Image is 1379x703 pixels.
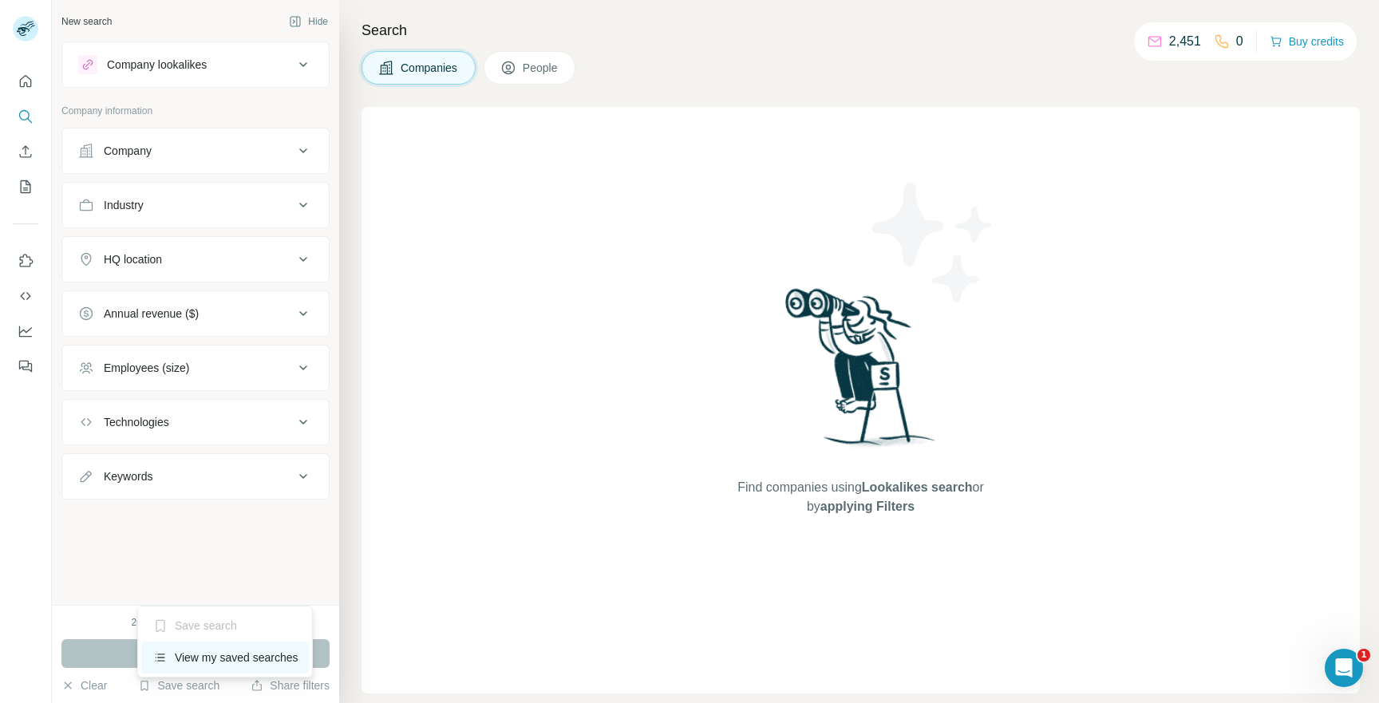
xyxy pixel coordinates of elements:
[523,60,559,76] span: People
[61,104,330,118] p: Company information
[62,294,329,333] button: Annual revenue ($)
[104,306,199,322] div: Annual revenue ($)
[104,251,162,267] div: HQ location
[141,642,310,673] div: View my saved searches
[62,403,329,441] button: Technologies
[62,240,329,278] button: HQ location
[104,414,169,430] div: Technologies
[138,677,219,693] button: Save search
[62,132,329,170] button: Company
[61,14,112,29] div: New search
[1270,30,1344,53] button: Buy credits
[62,186,329,224] button: Industry
[104,468,152,484] div: Keywords
[733,478,988,516] span: Find companies using or by
[861,171,1005,314] img: Surfe Illustration - Stars
[13,247,38,275] button: Use Surfe on LinkedIn
[104,197,144,213] div: Industry
[13,317,38,346] button: Dashboard
[132,615,260,630] div: 2000 search results remaining
[820,500,915,513] span: applying Filters
[778,284,944,462] img: Surfe Illustration - Woman searching with binoculars
[61,677,107,693] button: Clear
[62,45,329,84] button: Company lookalikes
[13,102,38,131] button: Search
[1236,32,1243,51] p: 0
[251,677,330,693] button: Share filters
[62,349,329,387] button: Employees (size)
[13,172,38,201] button: My lists
[62,457,329,496] button: Keywords
[104,360,189,376] div: Employees (size)
[13,67,38,96] button: Quick start
[401,60,459,76] span: Companies
[1357,649,1370,662] span: 1
[104,143,152,159] div: Company
[107,57,207,73] div: Company lookalikes
[862,480,973,494] span: Lookalikes search
[13,282,38,310] button: Use Surfe API
[13,352,38,381] button: Feedback
[1169,32,1201,51] p: 2,451
[1325,649,1363,687] iframe: Intercom live chat
[278,10,339,34] button: Hide
[141,610,310,642] div: Save search
[362,19,1360,41] h4: Search
[13,137,38,166] button: Enrich CSV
